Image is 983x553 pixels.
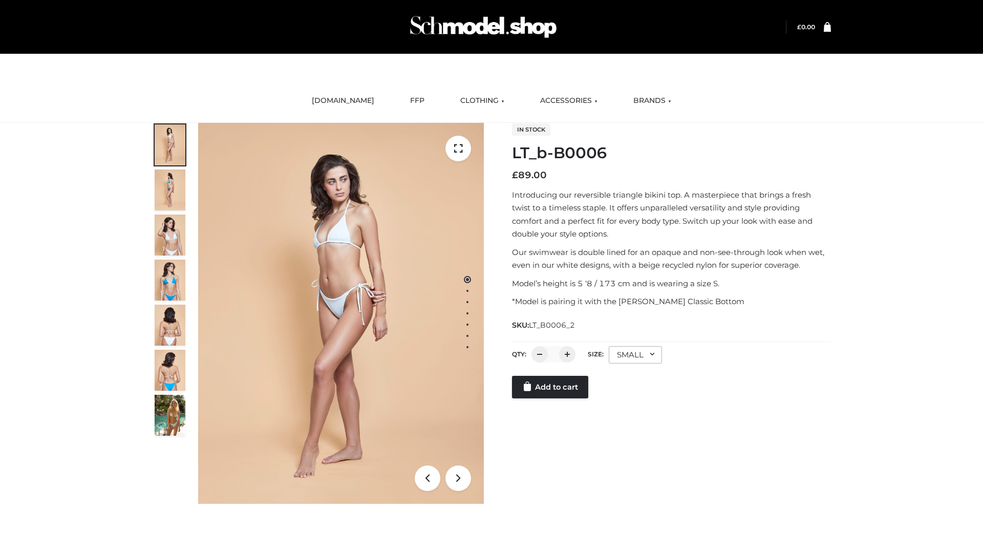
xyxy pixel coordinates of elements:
[453,90,512,112] a: CLOTHING
[155,395,185,436] img: Arieltop_CloudNine_AzureSky2.jpg
[304,90,382,112] a: [DOMAIN_NAME]
[407,7,560,47] img: Schmodel Admin 964
[155,124,185,165] img: ArielClassicBikiniTop_CloudNine_AzureSky_OW114ECO_1-scaled.jpg
[512,246,831,272] p: Our swimwear is double lined for an opaque and non-see-through look when wet, even in our white d...
[512,188,831,241] p: Introducing our reversible triangle bikini top. A masterpiece that brings a fresh twist to a time...
[512,319,576,331] span: SKU:
[512,295,831,308] p: *Model is pairing it with the [PERSON_NAME] Classic Bottom
[155,260,185,301] img: ArielClassicBikiniTop_CloudNine_AzureSky_OW114ECO_4-scaled.jpg
[512,350,526,358] label: QTY:
[512,123,550,136] span: In stock
[512,277,831,290] p: Model’s height is 5 ‘8 / 173 cm and is wearing a size S.
[155,350,185,391] img: ArielClassicBikiniTop_CloudNine_AzureSky_OW114ECO_8-scaled.jpg
[402,90,432,112] a: FFP
[155,305,185,346] img: ArielClassicBikiniTop_CloudNine_AzureSky_OW114ECO_7-scaled.jpg
[512,376,588,398] a: Add to cart
[155,215,185,256] img: ArielClassicBikiniTop_CloudNine_AzureSky_OW114ECO_3-scaled.jpg
[626,90,679,112] a: BRANDS
[155,169,185,210] img: ArielClassicBikiniTop_CloudNine_AzureSky_OW114ECO_2-scaled.jpg
[198,123,484,504] img: LT_b-B0006
[797,23,801,31] span: £
[532,90,605,112] a: ACCESSORIES
[588,350,604,358] label: Size:
[512,169,518,181] span: £
[512,144,831,162] h1: LT_b-B0006
[529,321,575,330] span: LT_B0006_2
[797,23,815,31] a: £0.00
[797,23,815,31] bdi: 0.00
[512,169,547,181] bdi: 89.00
[609,346,662,364] div: SMALL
